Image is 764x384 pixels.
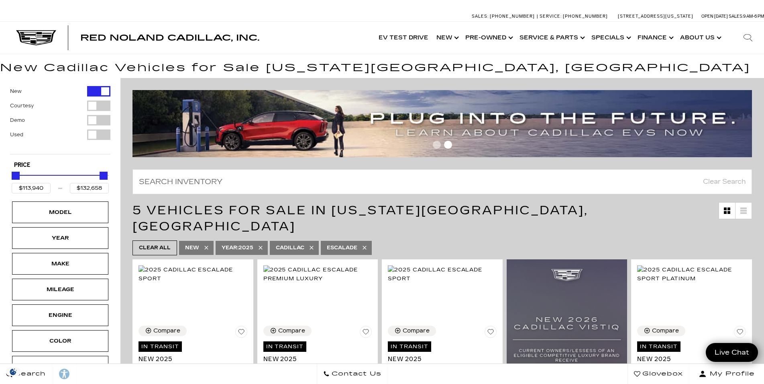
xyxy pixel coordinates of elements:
div: MakeMake [12,253,108,275]
span: 9 AM-6 PM [743,14,764,19]
span: Red Noland Cadillac, Inc. [80,33,259,43]
div: Compare [153,327,180,335]
div: ColorColor [12,330,108,352]
div: Maximum Price [100,172,108,180]
span: Live Chat [711,348,753,357]
a: Finance [634,22,676,54]
button: Save Vehicle [235,326,247,341]
button: Save Vehicle [360,326,372,341]
span: Cadillac Escalade Premium Luxury [263,363,366,379]
img: 2025 Cadillac Escalade Sport Platinum [637,265,746,283]
span: In Transit [388,341,431,352]
label: Used [10,131,23,139]
span: Service: [540,14,562,19]
a: New [432,22,461,54]
span: Cadillac Escalade Sport [139,363,241,371]
div: Minimum Price [12,172,20,180]
div: Year [40,234,80,242]
img: 2025 Cadillac Escalade Sport [139,265,247,283]
input: Search Inventory [132,169,752,194]
button: Save Vehicle [485,326,497,341]
button: Compare Vehicle [637,326,685,336]
span: Clear All [139,243,171,253]
span: Open [DATE] [701,14,728,19]
a: Pre-Owned [461,22,515,54]
input: Minimum [12,183,51,193]
button: Open user profile menu [689,364,764,384]
span: 2025 [222,243,253,253]
span: Sales: [729,14,743,19]
span: New 2025 [388,355,491,363]
button: Compare Vehicle [388,326,436,336]
img: 2025 Cadillac Escalade Sport [388,265,497,283]
span: Go to slide 2 [444,141,452,149]
span: Glovebox [640,368,683,380]
div: Compare [652,327,679,335]
a: About Us [676,22,724,54]
div: Model [40,208,80,217]
div: Color [40,337,80,345]
div: Make [40,259,80,268]
span: New 2025 [263,355,366,363]
span: In Transit [637,341,680,352]
span: Cadillac Escalade Sport Platinum [637,363,740,379]
div: Compare [278,327,305,335]
span: Search [12,368,46,380]
div: Mileage [40,285,80,294]
span: New 2025 [637,355,740,363]
div: BodystyleBodystyle [12,356,108,378]
img: ev-blog-post-banners4 [132,90,759,157]
span: New 2025 [139,355,241,363]
span: [PHONE_NUMBER] [490,14,535,19]
a: In TransitNew 2025Cadillac Escalade Premium Luxury [263,341,372,379]
a: Specials [587,22,634,54]
span: Cadillac Escalade Sport [388,363,491,371]
span: Cadillac [276,243,304,253]
span: My Profile [707,368,755,380]
span: Year : [222,245,238,251]
span: [PHONE_NUMBER] [563,14,608,19]
span: Escalade [327,243,357,253]
label: Courtesy [10,102,34,110]
img: 2025 Cadillac Escalade Premium Luxury [263,265,372,283]
img: Cadillac Dark Logo with Cadillac White Text [16,30,56,45]
span: In Transit [139,341,182,352]
div: YearYear [12,227,108,249]
a: In TransitNew 2025Cadillac Escalade Sport Platinum [637,341,746,379]
label: New [10,87,22,95]
img: Opt-Out Icon [4,368,22,376]
a: Contact Us [317,364,388,384]
span: 5 Vehicles for Sale in [US_STATE][GEOGRAPHIC_DATA], [GEOGRAPHIC_DATA] [132,203,588,234]
button: Compare Vehicle [263,326,312,336]
span: Sales: [472,14,489,19]
a: In TransitNew 2025Cadillac Escalade Sport [388,341,497,371]
a: Service & Parts [515,22,587,54]
a: [STREET_ADDRESS][US_STATE] [618,14,693,19]
div: ModelModel [12,201,108,223]
div: Compare [403,327,430,335]
span: Contact Us [330,368,381,380]
a: Sales: [PHONE_NUMBER] [472,14,537,18]
button: Compare Vehicle [139,326,187,336]
input: Maximum [70,183,109,193]
section: Click to Open Cookie Consent Modal [4,368,22,376]
a: Service: [PHONE_NUMBER] [537,14,610,18]
button: Save Vehicle [734,326,746,341]
div: EngineEngine [12,304,108,326]
a: Red Noland Cadillac, Inc. [80,34,259,42]
div: Bodystyle [40,362,80,371]
span: Go to slide 1 [433,141,441,149]
div: MileageMileage [12,279,108,300]
label: Demo [10,116,25,124]
span: In Transit [263,341,307,352]
a: In TransitNew 2025Cadillac Escalade Sport [139,341,247,371]
h5: Price [14,162,106,169]
a: Glovebox [627,364,689,384]
div: Engine [40,311,80,320]
a: Live Chat [706,343,758,362]
div: Price [12,169,109,193]
div: Filter by Vehicle Type [10,86,110,154]
a: EV Test Drive [375,22,432,54]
